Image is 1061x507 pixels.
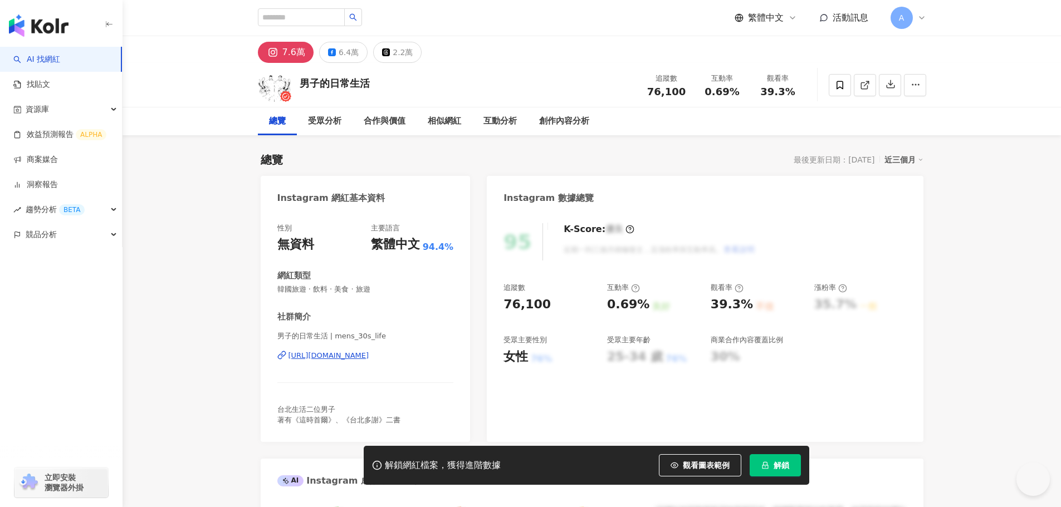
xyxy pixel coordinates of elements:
div: 創作內容分析 [539,115,589,128]
div: 互動分析 [483,115,517,128]
div: 最後更新日期：[DATE] [794,155,874,164]
span: lock [761,461,769,469]
span: 0.69% [705,86,739,97]
div: 近三個月 [884,152,923,167]
span: 台北生活二位男子 著有《這時首爾》、《台北多謝》二書 [277,405,400,424]
button: 2.2萬 [373,42,422,63]
div: 總覽 [261,152,283,168]
img: chrome extension [18,474,40,491]
button: 6.4萬 [319,42,368,63]
div: 互動率 [607,283,640,293]
div: 6.4萬 [339,45,359,60]
div: 受眾分析 [308,115,341,128]
div: 受眾主要性別 [503,335,547,345]
span: A [899,12,904,24]
div: 網紅類型 [277,270,311,282]
div: 主要語言 [371,223,400,233]
span: 競品分析 [26,222,57,247]
div: 總覽 [269,115,286,128]
div: 追蹤數 [646,73,688,84]
div: 相似網紅 [428,115,461,128]
span: 94.4% [423,241,454,253]
div: 解鎖網紅檔案，獲得進階數據 [385,460,501,471]
div: 受眾主要年齡 [607,335,651,345]
span: 活動訊息 [833,12,868,23]
button: 解鎖 [750,454,801,476]
div: 合作與價值 [364,115,405,128]
a: chrome extension立即安裝 瀏覽器外掛 [14,467,108,498]
a: [URL][DOMAIN_NAME] [277,351,454,361]
div: 男子的日常生活 [300,76,370,90]
span: 韓國旅遊 · 飲料 · 美食 · 旅遊 [277,284,454,294]
button: 7.6萬 [258,42,314,63]
span: 資源庫 [26,97,49,122]
div: 2.2萬 [393,45,413,60]
span: 男子的日常生活 | mens_30s_life [277,331,454,341]
a: 效益預測報告ALPHA [13,129,106,140]
div: 觀看率 [711,283,744,293]
div: 商業合作內容覆蓋比例 [711,335,783,345]
div: 互動率 [701,73,744,84]
div: 觀看率 [757,73,799,84]
button: 觀看圖表範例 [659,454,741,476]
div: 76,100 [503,296,551,313]
div: K-Score : [564,223,634,235]
div: Instagram 數據總覽 [503,192,594,204]
div: 0.69% [607,296,649,313]
div: 繁體中文 [371,236,420,253]
div: 性別 [277,223,292,233]
div: 漲粉率 [814,283,847,293]
span: 解鎖 [774,461,789,470]
span: search [349,13,357,21]
img: KOL Avatar [258,68,291,102]
span: rise [13,206,21,214]
span: 76,100 [647,86,686,97]
div: 7.6萬 [282,45,305,60]
div: BETA [59,204,85,215]
div: 無資料 [277,236,314,253]
div: Instagram 網紅基本資料 [277,192,385,204]
a: 商案媒合 [13,154,58,165]
span: 繁體中文 [748,12,784,24]
a: 洞察報告 [13,179,58,190]
a: searchAI 找網紅 [13,54,60,65]
a: 找貼文 [13,79,50,90]
span: 趨勢分析 [26,197,85,222]
div: 社群簡介 [277,311,311,323]
div: 39.3% [711,296,753,313]
span: 39.3% [760,86,795,97]
div: [URL][DOMAIN_NAME] [289,351,369,361]
img: logo [9,14,69,37]
span: 觀看圖表範例 [683,461,730,470]
div: 女性 [503,348,528,366]
div: 追蹤數 [503,283,525,293]
span: 立即安裝 瀏覽器外掛 [45,472,84,493]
